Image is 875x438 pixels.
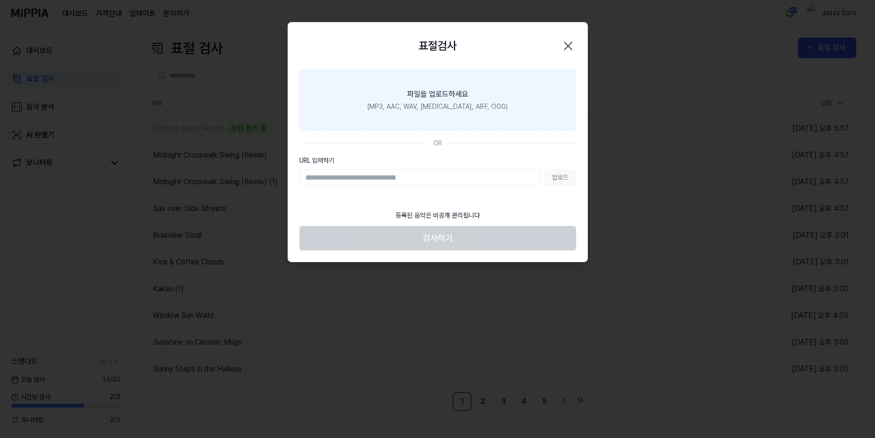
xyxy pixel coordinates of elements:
[299,156,576,166] label: URL 입력하기
[418,38,457,54] h2: 표절검사
[407,89,468,100] div: 파일을 업로드하세요
[390,205,486,226] div: 등록된 음악은 비공개 관리됩니다
[367,102,508,112] div: (MP3, AAC, WAV, [MEDICAL_DATA], AIFF, OGG)
[434,138,442,148] div: OR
